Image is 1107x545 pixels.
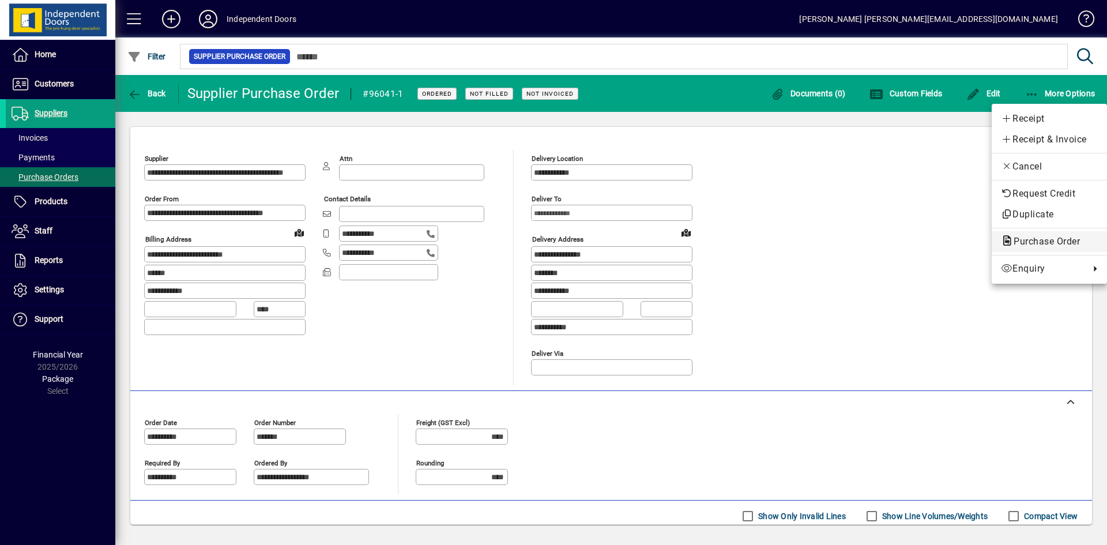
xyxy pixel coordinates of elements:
[1001,236,1086,247] span: Purchase Order
[1001,187,1098,201] span: Request Credit
[1001,112,1098,126] span: Receipt
[1001,262,1084,276] span: Enquiry
[1001,133,1098,146] span: Receipt & Invoice
[1001,208,1098,221] span: Duplicate
[1001,160,1098,174] span: Cancel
